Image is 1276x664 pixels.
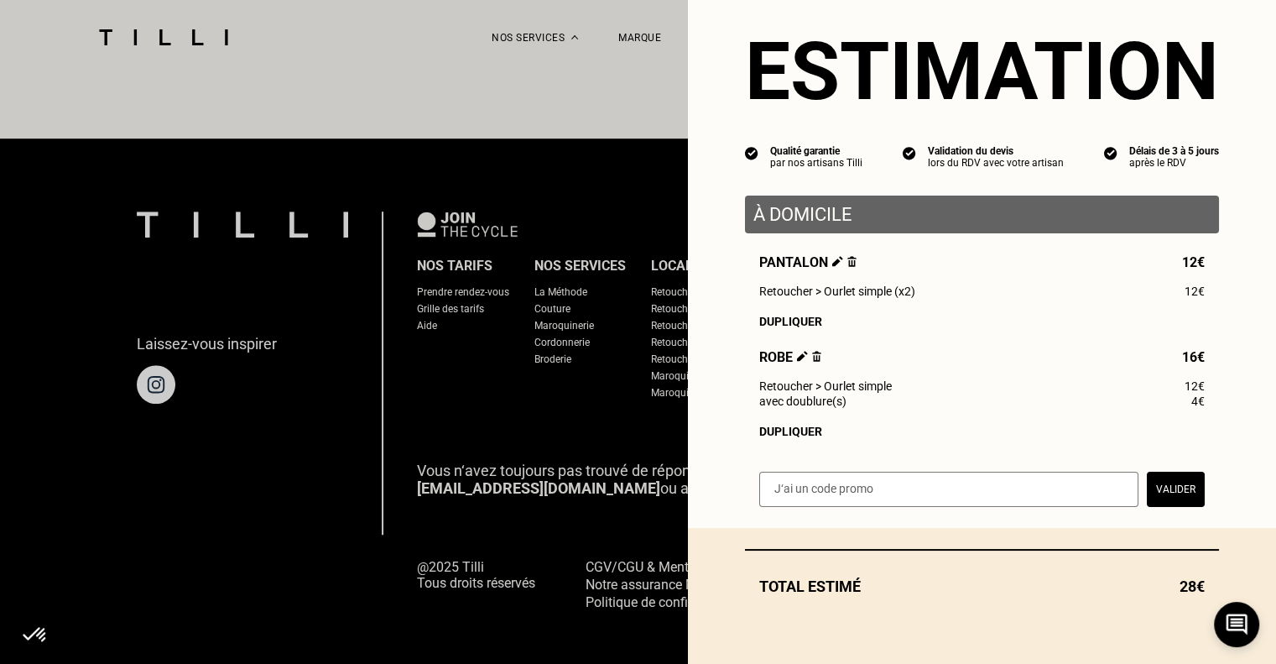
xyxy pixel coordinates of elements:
span: 4€ [1191,395,1205,408]
img: Éditer [832,256,843,267]
div: par nos artisans Tilli [770,157,862,169]
img: Éditer [797,351,808,362]
span: Pantalon [759,254,857,270]
div: lors du RDV avec votre artisan [928,157,1064,169]
p: À domicile [753,204,1211,225]
span: avec doublure(s) [759,395,846,408]
img: icon list info [903,145,916,160]
img: Supprimer [812,351,821,362]
input: J‘ai un code promo [759,472,1138,507]
img: icon list info [745,145,758,160]
div: Total estimé [745,578,1219,595]
div: Validation du devis [928,145,1064,157]
div: Dupliquer [759,315,1205,328]
span: 12€ [1182,254,1205,270]
img: icon list info [1104,145,1117,160]
div: Qualité garantie [770,145,862,157]
span: Retoucher > Ourlet simple (x2) [759,285,915,298]
span: 16€ [1182,349,1205,365]
img: Supprimer [847,256,857,267]
span: 12€ [1185,379,1205,393]
section: Estimation [745,24,1219,118]
div: Dupliquer [759,425,1205,438]
button: Valider [1147,472,1205,507]
span: Robe [759,349,821,365]
div: Délais de 3 à 5 jours [1129,145,1219,157]
div: après le RDV [1129,157,1219,169]
span: Retoucher > Ourlet simple [759,379,892,393]
span: 12€ [1185,285,1205,298]
span: 28€ [1180,578,1205,595]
